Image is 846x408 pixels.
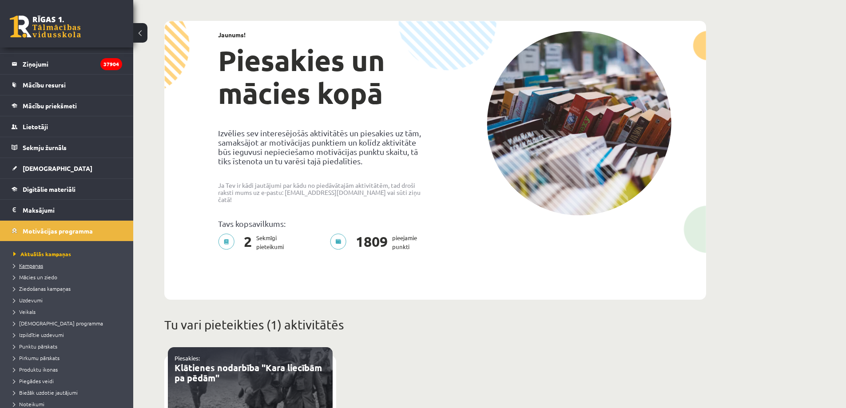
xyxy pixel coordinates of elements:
[13,320,103,327] span: [DEMOGRAPHIC_DATA] programma
[13,285,124,293] a: Ziedošanas kampaņas
[13,400,44,408] span: Noteikumi
[23,143,67,151] span: Sekmju žurnāls
[12,116,122,137] a: Lietotāji
[13,285,71,292] span: Ziedošanas kampaņas
[12,221,122,241] a: Motivācijas programma
[23,102,77,110] span: Mācību priekšmeti
[23,227,93,235] span: Motivācijas programma
[13,365,124,373] a: Produktu ikonas
[239,234,256,251] span: 2
[13,389,78,396] span: Biežāk uzdotie jautājumi
[10,16,81,38] a: Rīgas 1. Tālmācības vidusskola
[12,75,122,95] a: Mācību resursi
[13,342,124,350] a: Punktu pārskats
[13,343,57,350] span: Punktu pārskats
[13,250,124,258] a: Aktuālās kampaņas
[218,182,429,203] p: Ja Tev ir kādi jautājumi par kādu no piedāvātajām aktivitātēm, tad droši raksti mums uz e-pastu: ...
[23,81,66,89] span: Mācību resursi
[218,234,289,251] p: Sekmīgi pieteikumi
[13,319,124,327] a: [DEMOGRAPHIC_DATA] programma
[218,44,429,110] h1: Piesakies un mācies kopā
[164,316,706,334] p: Tu vari pieteikties (1) aktivitātēs
[12,137,122,158] a: Sekmju žurnāls
[13,377,54,384] span: Piegādes veidi
[13,331,64,338] span: Izpildītie uzdevumi
[487,31,671,215] img: campaign-image-1c4f3b39ab1f89d1fca25a8facaab35ebc8e40cf20aedba61fd73fb4233361ac.png
[13,308,124,316] a: Veikals
[330,234,422,251] p: pieejamie punkti
[13,331,124,339] a: Izpildītie uzdevumi
[13,297,43,304] span: Uzdevumi
[12,95,122,116] a: Mācību priekšmeti
[12,158,122,178] a: [DEMOGRAPHIC_DATA]
[13,262,43,269] span: Kampaņas
[218,219,429,228] p: Tavs kopsavilkums:
[12,200,122,220] a: Maksājumi
[12,179,122,199] a: Digitālie materiāli
[351,234,392,251] span: 1809
[23,185,75,193] span: Digitālie materiāli
[13,354,60,361] span: Pirkumu pārskats
[13,366,58,373] span: Produktu ikonas
[13,377,124,385] a: Piegādes veidi
[13,388,124,396] a: Biežāk uzdotie jautājumi
[23,54,122,74] legend: Ziņojumi
[175,354,200,362] a: Piesakies:
[218,31,246,39] strong: Jaunums!
[23,164,92,172] span: [DEMOGRAPHIC_DATA]
[13,400,124,408] a: Noteikumi
[23,123,48,131] span: Lietotāji
[13,261,124,269] a: Kampaņas
[12,54,122,74] a: Ziņojumi37904
[175,362,322,384] a: Klātienes nodarbība "Kara liecībām pa pēdām"
[100,58,122,70] i: 37904
[23,200,122,220] legend: Maksājumi
[13,296,124,304] a: Uzdevumi
[13,250,71,257] span: Aktuālās kampaņas
[13,308,36,315] span: Veikals
[13,273,124,281] a: Mācies un ziedo
[13,354,124,362] a: Pirkumu pārskats
[218,128,429,166] p: Izvēlies sev interesējošās aktivitātēs un piesakies uz tām, samaksājot ar motivācijas punktiem un...
[13,273,57,281] span: Mācies un ziedo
